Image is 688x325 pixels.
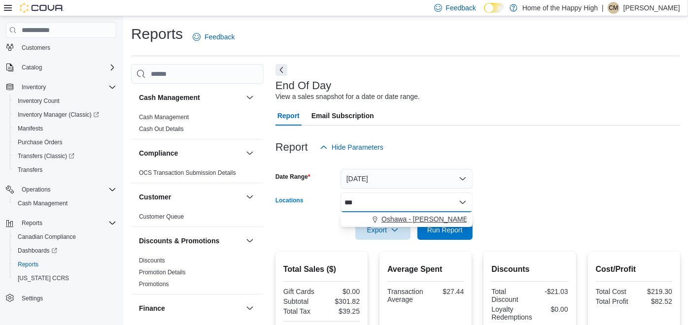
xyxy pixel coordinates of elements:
h1: Reports [131,24,183,44]
button: Inventory Count [10,94,120,108]
button: Run Report [417,220,473,240]
button: Customer [139,192,242,202]
span: Settings [22,294,43,302]
button: Oshawa - [PERSON_NAME] St - Friendly Stranger [341,212,473,227]
span: Transfers [14,164,116,176]
button: Operations [18,184,55,195]
a: OCS Transaction Submission Details [139,169,236,176]
button: Compliance [139,148,242,158]
input: Dark Mode [484,3,505,13]
div: $0.00 [536,305,568,313]
a: Feedback [189,27,239,47]
span: Reports [14,259,116,270]
div: $82.52 [636,297,672,305]
button: Settings [2,291,120,305]
span: Customers [22,44,50,52]
button: Next [275,64,287,76]
button: Finance [244,302,256,314]
a: Transfers (Classic) [10,149,120,163]
span: Inventory Count [18,97,60,105]
span: Cash Management [139,113,189,121]
a: Cash Management [14,197,71,209]
a: Dashboards [10,244,120,258]
a: Inventory Manager (Classic) [10,108,120,122]
h3: Compliance [139,148,178,158]
h3: Discounts & Promotions [139,236,219,246]
a: Dashboards [14,245,61,257]
div: Gift Cards [283,288,320,295]
span: Transfers [18,166,42,174]
span: Cash Out Details [139,125,184,133]
a: Cash Out Details [139,126,184,132]
div: $301.82 [323,297,360,305]
div: $39.25 [323,307,360,315]
span: Settings [18,292,116,304]
span: Dashboards [18,247,57,255]
span: Promotions [139,280,169,288]
a: Cash Management [139,114,189,121]
button: Canadian Compliance [10,230,120,244]
span: Reports [22,219,42,227]
button: Manifests [10,122,120,135]
span: Cash Management [18,199,68,207]
a: Inventory Count [14,95,64,107]
span: Reports [18,260,38,268]
span: Reports [18,217,116,229]
span: Hide Parameters [332,142,383,152]
button: [DATE] [341,169,473,189]
div: Compliance [131,167,264,183]
span: Transfers (Classic) [14,150,116,162]
div: View a sales snapshot for a date or date range. [275,92,420,102]
span: Catalog [18,62,116,73]
button: Close list of options [459,198,467,206]
div: Total Cost [596,288,632,295]
a: Reports [14,259,42,270]
div: Total Profit [596,297,632,305]
span: Inventory [22,83,46,91]
a: [US_STATE] CCRS [14,272,73,284]
span: Transfers (Classic) [18,152,74,160]
span: Canadian Compliance [18,233,76,241]
span: Inventory Count [14,95,116,107]
img: Cova [20,3,64,13]
h3: Cash Management [139,93,200,102]
span: Catalog [22,64,42,71]
span: Run Report [427,225,463,235]
h3: End Of Day [275,80,332,92]
p: Home of the Happy High [522,2,598,14]
span: OCS Transaction Submission Details [139,169,236,177]
h2: Average Spent [387,263,464,275]
span: Purchase Orders [18,138,63,146]
span: Email Subscription [311,106,374,126]
span: Discounts [139,257,165,264]
span: Dashboards [14,245,116,257]
div: Total Tax [283,307,320,315]
label: Date Range [275,173,310,181]
span: Canadian Compliance [14,231,116,243]
span: Purchase Orders [14,136,116,148]
div: Cash Management [131,111,264,139]
button: Inventory [18,81,50,93]
button: Customers [2,40,120,54]
h2: Cost/Profit [596,263,672,275]
button: Reports [18,217,46,229]
h2: Total Sales ($) [283,263,360,275]
button: Reports [2,216,120,230]
button: Cash Management [10,196,120,210]
p: | [602,2,604,14]
a: Purchase Orders [14,136,67,148]
a: Transfers (Classic) [14,150,78,162]
button: Transfers [10,163,120,177]
span: Washington CCRS [14,272,116,284]
div: -$21.03 [532,288,568,295]
div: $0.00 [323,288,360,295]
div: Transaction Average [387,288,424,303]
div: Carson MacDonald [608,2,619,14]
a: Promotions [139,281,169,288]
a: Promotion Details [139,269,186,276]
button: Cash Management [139,93,242,102]
button: Inventory [2,80,120,94]
a: Inventory Manager (Classic) [14,109,103,121]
